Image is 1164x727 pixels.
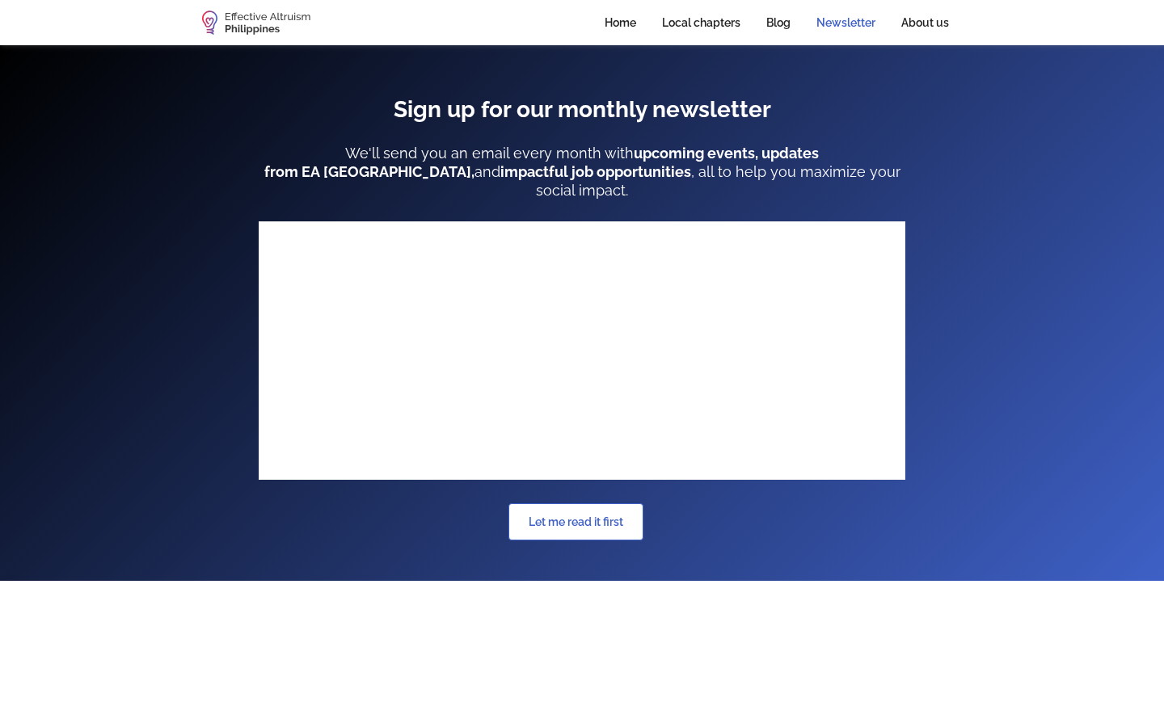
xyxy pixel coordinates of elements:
[753,5,803,40] a: Blog
[803,5,888,40] a: Newsletter
[649,5,753,40] a: Local chapters
[259,95,905,124] h2: Sign up for our monthly newsletter
[592,5,649,40] a: Home
[259,144,905,200] p: We'll send you an email every month with and , all to help you maximize your social impact.
[202,11,310,35] a: home
[508,503,643,540] a: Let me read it first
[888,5,962,40] a: About us
[500,163,691,180] strong: impactful job opportunities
